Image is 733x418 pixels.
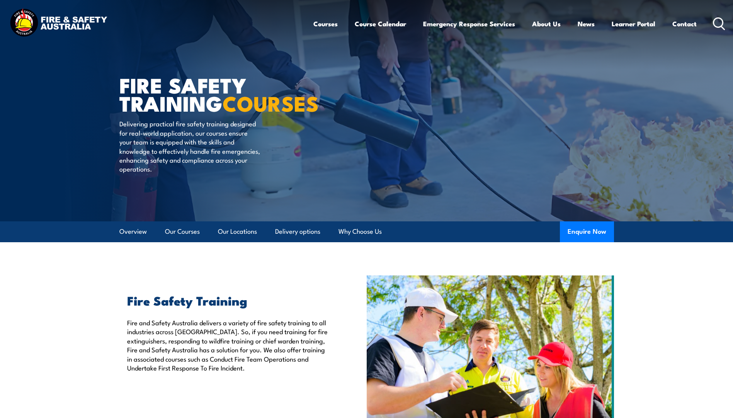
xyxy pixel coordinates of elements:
a: Our Courses [165,221,200,242]
a: Emergency Response Services [423,14,515,34]
a: Courses [313,14,338,34]
a: News [578,14,595,34]
h1: FIRE SAFETY TRAINING [119,76,310,112]
a: Course Calendar [355,14,406,34]
a: Overview [119,221,147,242]
p: Fire and Safety Australia delivers a variety of fire safety training to all industries across [GE... [127,318,331,372]
strong: COURSES [223,87,319,119]
a: Our Locations [218,221,257,242]
p: Delivering practical fire safety training designed for real-world application, our courses ensure... [119,119,260,173]
a: Delivery options [275,221,320,242]
a: Why Choose Us [338,221,382,242]
a: Contact [672,14,697,34]
button: Enquire Now [560,221,614,242]
a: About Us [532,14,561,34]
h2: Fire Safety Training [127,295,331,306]
a: Learner Portal [612,14,655,34]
